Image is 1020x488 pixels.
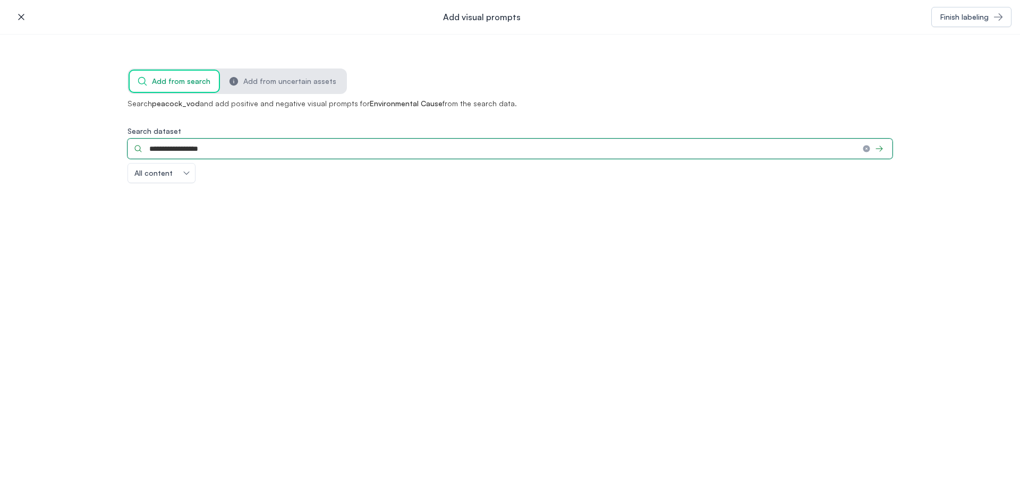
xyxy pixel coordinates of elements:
span: Add from uncertain assets [243,76,336,87]
span: Environmental Cause [370,99,443,108]
span: Add from search [152,76,210,87]
nav: Tabs [127,69,347,94]
label: Search dataset [127,126,892,136]
button: Add from uncertain assets [221,71,345,92]
button: All content [128,164,195,183]
span: All content [134,168,173,178]
p: Search and add positive and negative visual prompts for from the search data. [127,98,892,109]
button: Add from search [130,71,219,92]
span: peacock_vod [152,99,200,108]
